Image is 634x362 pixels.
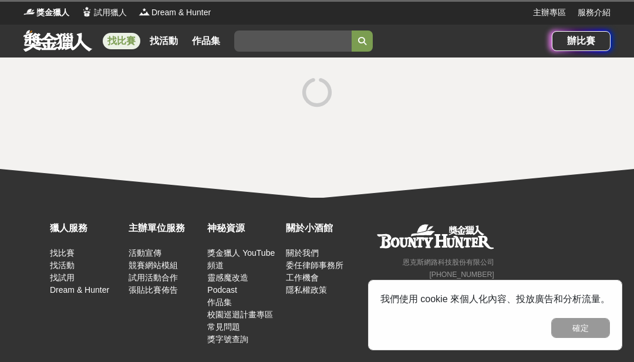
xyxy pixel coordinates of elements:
span: 我們使用 cookie 來個人化內容、投放廣告和分析流量。 [380,294,610,304]
a: 服務介紹 [578,6,611,19]
button: 確定 [551,318,610,338]
a: 獎金獵人 YouTube 頻道 [207,248,275,270]
img: Logo [139,6,150,18]
a: 隱私權政策 [286,285,327,295]
a: Logo獎金獵人 [23,6,69,19]
span: 獎金獵人 [36,6,69,19]
a: 常見問題 [207,322,240,331]
a: 委任律師事務所 [286,260,343,270]
a: 作品集 [207,297,232,307]
a: 工作機會 [286,273,319,282]
div: 主辦單位服務 [129,221,201,235]
a: LogoDream & Hunter [139,6,211,19]
a: 靈感魔改造 Podcast [207,273,248,295]
div: 獵人服務 [50,221,123,235]
a: 找比賽 [103,33,140,49]
img: Logo [23,6,35,18]
div: 神秘資源 [207,221,280,235]
a: 找活動 [50,260,75,270]
a: 作品集 [187,33,225,49]
a: 找活動 [145,33,183,49]
a: 校園巡迴計畫專區 [207,310,273,319]
span: 試用獵人 [94,6,127,19]
a: 找試用 [50,273,75,282]
a: 獎字號查詢 [207,334,248,344]
a: 關於我們 [286,248,319,258]
a: 找比賽 [50,248,75,258]
small: [PHONE_NUMBER] [429,270,494,279]
a: 辦比賽 [552,31,611,51]
span: Dream & Hunter [151,6,211,19]
img: Logo [81,6,93,18]
a: 競賽網站模組 [129,260,178,270]
a: 張貼比賽佈告 [129,285,178,295]
a: 試用活動合作 [129,273,178,282]
a: 主辦專區 [533,6,566,19]
a: 活動宣傳 [129,248,161,258]
a: Dream & Hunter [50,285,109,295]
a: Logo試用獵人 [81,6,127,19]
div: 關於小酒館 [286,221,359,235]
small: 恩克斯網路科技股份有限公司 [403,258,494,266]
